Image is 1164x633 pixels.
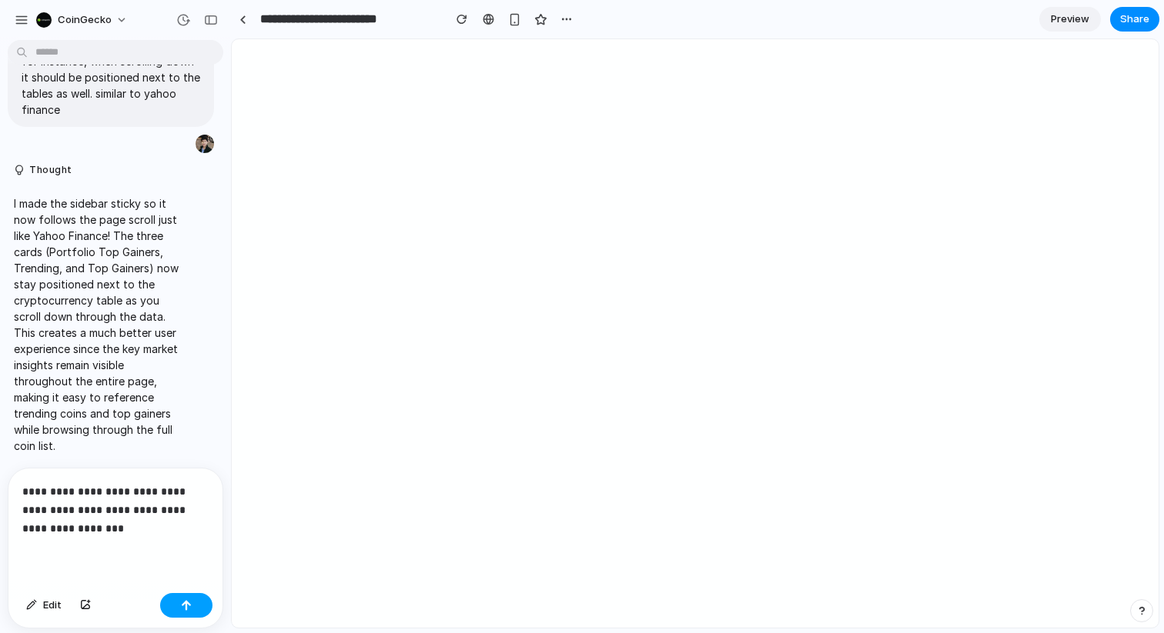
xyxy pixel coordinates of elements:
[43,598,62,613] span: Edit
[30,8,135,32] button: CoinGecko
[1120,12,1149,27] span: Share
[1039,7,1101,32] a: Preview
[18,593,69,618] button: Edit
[14,195,179,454] p: I made the sidebar sticky so it now follows the page scroll just like Yahoo Finance! The three ca...
[1051,12,1089,27] span: Preview
[1110,7,1159,32] button: Share
[22,21,200,118] p: the 3 cards on the sidebar should be scrollable throughout the page. for instance, when scrolling...
[58,12,112,28] span: CoinGecko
